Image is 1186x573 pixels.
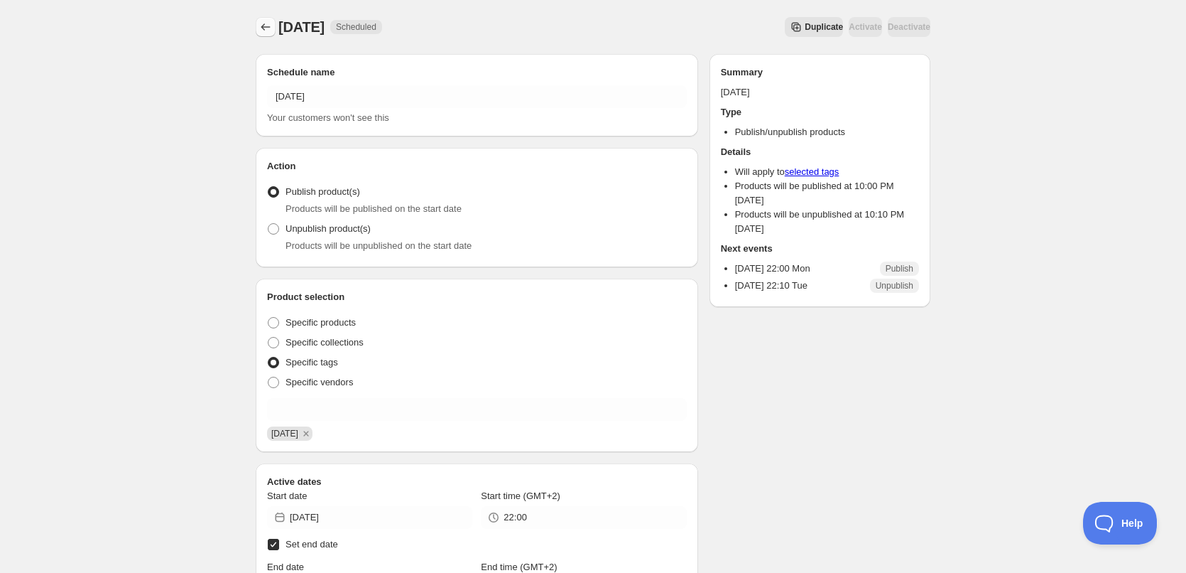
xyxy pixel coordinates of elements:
[481,562,557,572] span: End time (GMT+2)
[285,337,364,348] span: Specific collections
[336,21,376,33] span: Scheduled
[256,17,276,37] button: Schedules
[735,165,919,179] li: Will apply to
[721,105,919,119] h2: Type
[285,317,356,328] span: Specific products
[721,65,919,80] h2: Summary
[285,357,338,368] span: Specific tags
[285,186,360,197] span: Publish product(s)
[805,21,843,33] span: Duplicate
[267,290,687,304] h2: Product selection
[285,377,353,387] span: Specific vendors
[267,112,389,123] span: Your customers won't see this
[876,280,913,291] span: Unpublish
[735,179,919,208] li: Products will be published at 10:00 PM [DATE]
[267,562,304,572] span: End date
[267,491,307,501] span: Start date
[721,242,919,256] h2: Next events
[267,159,687,173] h2: Action
[481,491,560,501] span: Start time (GMT+2)
[721,85,919,100] p: [DATE]
[721,145,919,159] h2: Details
[785,17,843,37] button: Secondary action label
[278,19,325,35] span: [DATE]
[886,263,913,274] span: Publish
[735,262,810,276] p: [DATE] 22:00 Mon
[271,429,298,439] span: 16/09/2025
[785,166,839,177] a: selected tags
[735,125,919,139] li: Publish/unpublish products
[1083,502,1158,545] iframe: Toggle Customer Support
[300,427,312,440] button: Remove 16/09/2025
[285,223,371,234] span: Unpublish product(s)
[267,475,687,489] h2: Active dates
[285,203,462,214] span: Products will be published on the start date
[735,208,919,236] li: Products will be unpublished at 10:10 PM [DATE]
[735,279,807,293] p: [DATE] 22:10 Tue
[285,539,338,550] span: Set end date
[267,65,687,80] h2: Schedule name
[285,240,472,251] span: Products will be unpublished on the start date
